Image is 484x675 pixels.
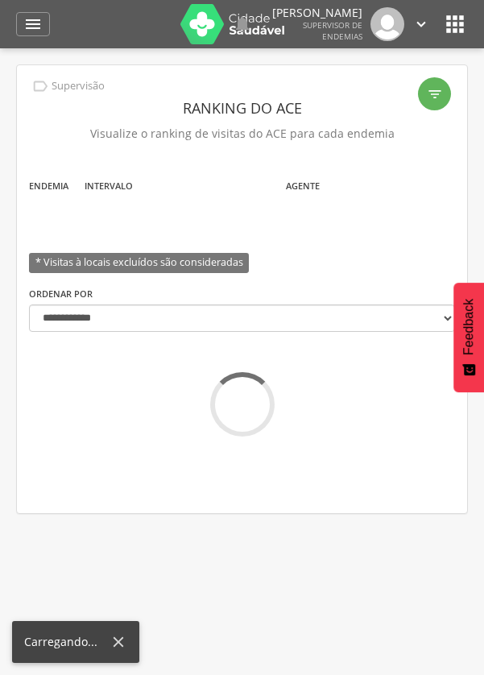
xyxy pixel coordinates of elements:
p: Supervisão [52,80,105,93]
a:  [412,7,430,41]
a:  [16,12,50,36]
label: Endemia [29,180,68,193]
i:  [427,86,443,102]
label: Ordenar por [29,288,93,300]
a:  [233,7,252,41]
i:  [412,15,430,33]
p: Visualize o ranking de visitas do ACE para cada endemia [29,122,455,145]
span: Feedback [461,299,476,355]
header: Ranking do ACE [29,93,455,122]
i:  [233,14,252,34]
p: [PERSON_NAME] [272,7,362,19]
span: * Visitas à locais excluídos são consideradas [29,253,249,273]
div: Filtro [418,77,451,110]
i:  [31,77,49,95]
span: Supervisor de Endemias [303,19,362,42]
label: Intervalo [85,180,133,193]
label: Agente [286,180,320,193]
i:  [442,11,468,37]
button: Feedback - Mostrar pesquisa [453,283,484,392]
i:  [23,14,43,34]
